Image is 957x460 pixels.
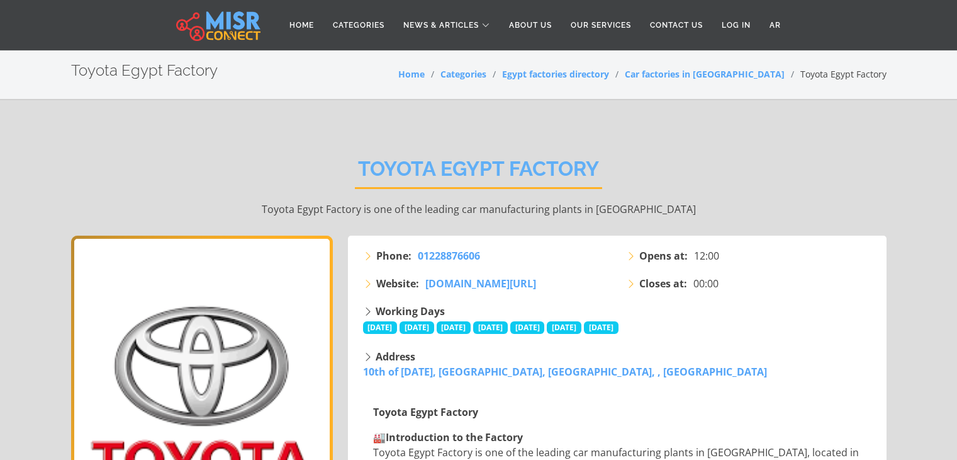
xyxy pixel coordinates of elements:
a: About Us [500,13,561,37]
span: 12:00 [694,248,719,263]
a: Categories [323,13,394,37]
span: [DATE] [510,321,545,334]
strong: Toyota Egypt Factory [373,405,478,419]
a: Car factories in [GEOGRAPHIC_DATA] [625,68,785,80]
a: Log in [712,13,760,37]
h2: Toyota Egypt Factory [355,157,602,189]
span: 01228876606 [418,249,480,263]
span: News & Articles [403,20,479,31]
strong: Phone: [376,248,411,263]
a: Contact Us [641,13,712,37]
span: 00:00 [693,276,719,291]
p: Toyota Egypt Factory is one of the leading car manufacturing plants in [GEOGRAPHIC_DATA] [71,202,887,217]
strong: Working Days [376,304,445,318]
span: [DOMAIN_NAME][URL] [425,277,536,290]
strong: Introduction to the Factory [386,430,523,444]
a: 01228876606 [418,248,480,263]
a: Home [398,68,425,80]
a: Home [280,13,323,37]
strong: Closes at: [639,276,687,291]
span: [DATE] [547,321,581,334]
a: Categories [440,68,486,80]
span: [DATE] [473,321,508,334]
span: [DATE] [437,321,471,334]
span: [DATE] [400,321,434,334]
img: main.misr_connect [176,9,260,41]
li: Toyota Egypt Factory [785,67,887,81]
strong: Website: [376,276,419,291]
a: AR [760,13,790,37]
strong: Opens at: [639,248,688,263]
a: Our Services [561,13,641,37]
span: [DATE] [363,321,398,334]
h2: Toyota Egypt Factory [71,62,218,80]
strong: Address [376,350,415,364]
a: News & Articles [394,13,500,37]
a: 10th of [DATE], [GEOGRAPHIC_DATA], [GEOGRAPHIC_DATA], , [GEOGRAPHIC_DATA] [363,365,767,379]
a: Egypt factories directory [502,68,609,80]
a: [DOMAIN_NAME][URL] [425,276,536,291]
span: [DATE] [584,321,618,334]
